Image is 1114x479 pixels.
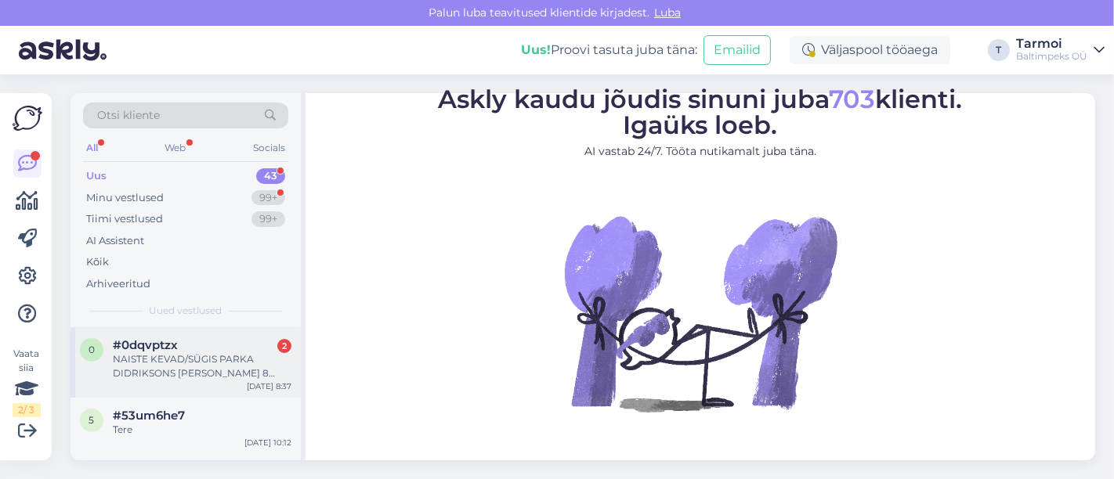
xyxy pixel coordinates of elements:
div: Web [162,138,190,158]
span: #0dqvptzx [113,338,178,352]
div: Tere [113,423,291,437]
div: Vaata siia [13,347,41,417]
div: Tarmoi [1016,38,1087,50]
div: Tiimi vestlused [86,211,163,227]
div: Minu vestlused [86,190,164,206]
div: [DATE] 10:12 [244,437,291,448]
div: 2 [277,339,291,353]
p: AI vastab 24/7. Tööta nutikamalt juba täna. [439,143,963,160]
div: 99+ [251,190,285,206]
span: 5 [89,414,95,426]
div: Kõik [86,254,109,270]
div: 99+ [251,211,285,227]
div: All [83,138,101,158]
span: 703 [830,84,876,114]
img: No Chat active [559,172,841,454]
span: Luba [649,5,685,20]
div: Arhiveeritud [86,276,150,292]
span: Uued vestlused [150,304,222,318]
div: 2 / 3 [13,403,41,417]
a: TarmoiBaltimpeks OÜ [1016,38,1105,63]
button: Emailid [703,35,771,65]
div: 43 [256,168,285,184]
div: Proovi tasuta juba täna: [521,41,697,59]
span: #53um6he7 [113,409,185,423]
div: Väljaspool tööaega [790,36,950,64]
span: Otsi kliente [97,107,160,124]
div: AI Assistent [86,233,144,249]
div: Baltimpeks OÜ [1016,50,1087,63]
b: Uus! [521,42,551,57]
span: Askly kaudu jõudis sinuni juba klienti. Igaüks loeb. [439,84,963,140]
span: 0 [89,344,95,355]
div: NAISTE KEVAD/SÜGIS PARKA DIDRIKSONS [PERSON_NAME] 8 HELELILLA [113,352,291,380]
img: Askly Logo [13,106,42,131]
div: Socials [250,138,288,158]
div: T [988,39,1010,61]
div: Uus [86,168,107,184]
div: [DATE] 8:37 [247,380,291,392]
